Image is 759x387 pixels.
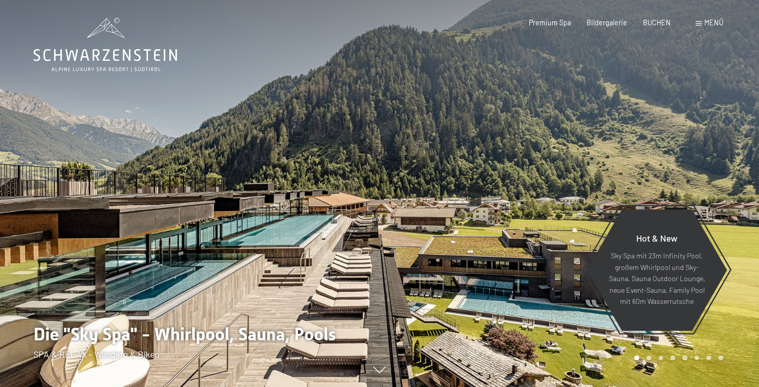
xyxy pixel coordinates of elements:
a: Bildergalerie [587,18,627,27]
div: Carousel Page 8 [718,356,724,361]
p: Sky Spa mit 23m Infinity Pool, großem Whirlpool und Sky-Sauna, Sauna Outdoor Lounge, neue Event-S... [608,250,705,307]
div: Carousel Page 5 [682,356,688,361]
div: Carousel Page 3 [659,356,664,361]
div: Carousel Pagination [631,356,723,361]
a: Hot & New Sky Spa mit 23m Infinity Pool, großem Whirlpool und Sky-Sauna, Sauna Outdoor Lounge, ne... [586,209,728,331]
div: Carousel Page 1 (Current Slide) [634,356,639,361]
span: Hot & New [636,233,677,244]
div: Carousel Page 4 [670,356,675,361]
span: Menü [704,18,724,27]
div: Carousel Page 7 [706,356,711,361]
div: Carousel Page 2 [646,356,652,361]
a: BUCHEN [643,18,671,27]
div: Carousel Page 6 [695,356,700,361]
a: Premium Spa [529,18,571,27]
